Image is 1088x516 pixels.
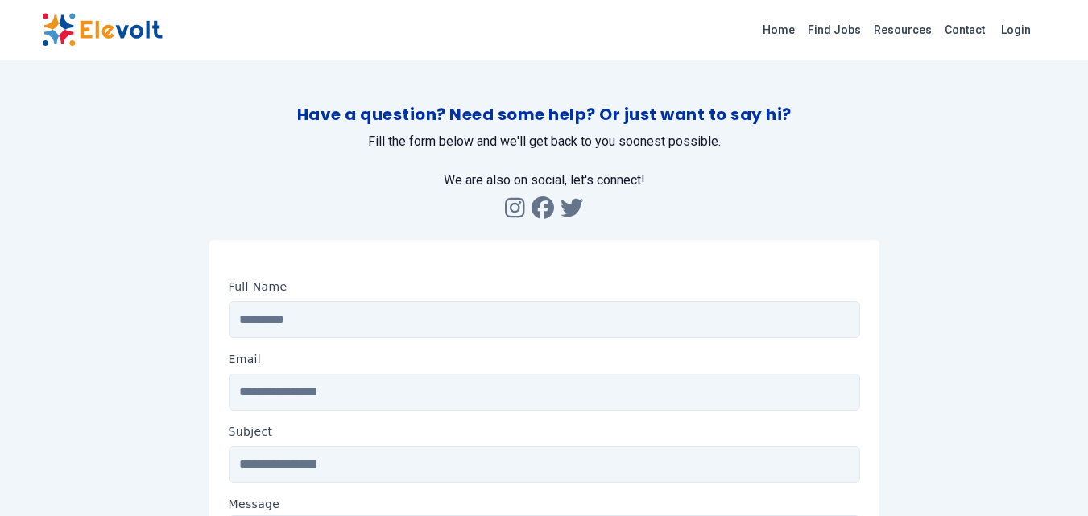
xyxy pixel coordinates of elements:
label: Email [229,351,262,367]
label: Full Name [229,279,288,295]
a: Contact [938,17,991,43]
p: We are also on social, let's connect! [42,171,1047,190]
h1: Have a question? Need some help? Or just want to say hi? [209,103,879,126]
a: Login [991,14,1040,46]
label: Subject [229,423,273,440]
a: Home [756,17,801,43]
a: Resources [867,17,938,43]
img: Elevolt [42,13,163,47]
label: Message [229,496,860,512]
p: Fill the form below and we'll get back to you soonest possible. [209,132,879,151]
a: Find Jobs [801,17,867,43]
